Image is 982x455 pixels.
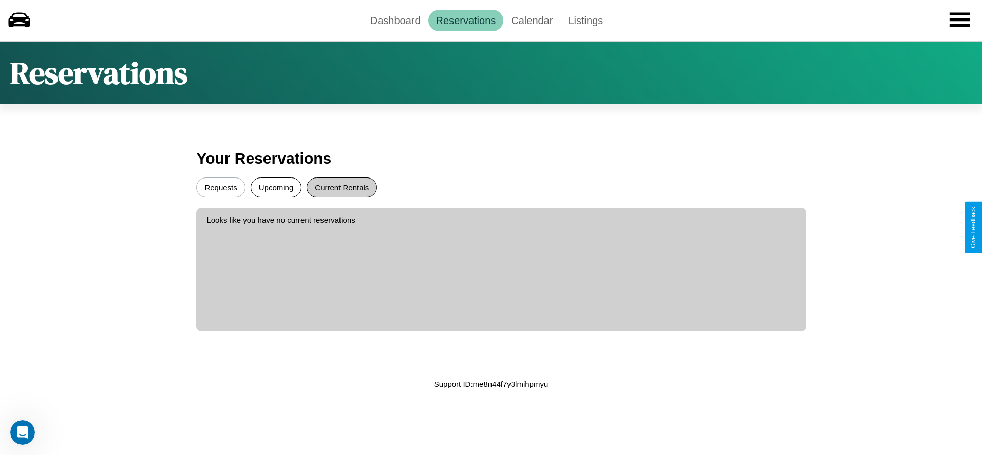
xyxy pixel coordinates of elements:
iframe: Intercom live chat [10,420,35,445]
a: Reservations [428,10,504,31]
p: Support ID: me8n44f7y3lmihpmyu [434,377,549,391]
button: Requests [196,177,245,197]
button: Current Rentals [307,177,377,197]
p: Looks like you have no current reservations [206,213,796,227]
a: Listings [560,10,611,31]
a: Calendar [503,10,560,31]
div: Give Feedback [970,207,977,248]
h1: Reservations [10,52,187,94]
h3: Your Reservations [196,145,785,172]
button: Upcoming [251,177,302,197]
a: Dashboard [363,10,428,31]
